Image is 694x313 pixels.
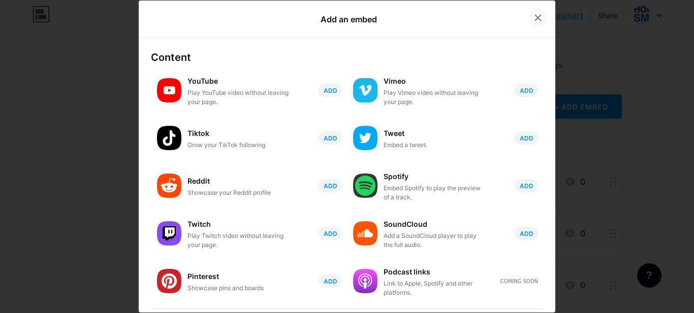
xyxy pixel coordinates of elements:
[384,279,485,297] div: Link to Apple, Spotify and other platforms.
[384,126,485,141] div: Tweet
[324,86,337,95] span: ADD
[321,13,377,25] div: Add an embed
[319,274,342,288] button: ADD
[353,221,377,246] img: soundcloud
[384,265,485,279] div: Podcast links
[157,78,181,102] img: youtube
[187,269,289,284] div: Pinterest
[384,74,485,88] div: Vimeo
[353,78,377,102] img: vimeo
[384,141,485,150] div: Embed a tweet.
[187,141,289,150] div: Grow your TikTok following
[520,134,533,143] span: ADD
[151,50,543,65] div: Content
[187,74,289,88] div: YouTube
[319,131,342,145] button: ADD
[520,86,533,95] span: ADD
[520,182,533,190] span: ADD
[187,188,289,197] div: Showcase your Reddit profile
[187,284,289,293] div: Showcase pins and boards
[324,134,337,143] span: ADD
[384,217,485,231] div: SoundCloud
[319,227,342,240] button: ADD
[157,269,181,293] img: pinterest
[187,126,289,141] div: Tiktok
[319,179,342,192] button: ADD
[515,131,538,145] button: ADD
[324,277,337,286] span: ADD
[500,277,538,285] div: Coming soon
[520,229,533,238] span: ADD
[384,169,485,184] div: Spotify
[324,229,337,238] span: ADD
[353,126,377,150] img: twitter
[353,173,377,198] img: spotify
[319,84,342,97] button: ADD
[187,217,289,231] div: Twitch
[157,126,181,150] img: tiktok
[515,227,538,240] button: ADD
[515,84,538,97] button: ADD
[187,174,289,188] div: Reddit
[384,88,485,107] div: Play Vimeo video without leaving your page.
[157,173,181,198] img: reddit
[384,184,485,202] div: Embed Spotify to play the preview of a track.
[353,269,377,293] img: podcastlinks
[187,231,289,250] div: Play Twitch video without leaving your page.
[384,231,485,250] div: Add a SoundCloud player to play the full audio.
[187,88,289,107] div: Play YouTube video without leaving your page.
[157,221,181,246] img: twitch
[515,179,538,192] button: ADD
[324,182,337,190] span: ADD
